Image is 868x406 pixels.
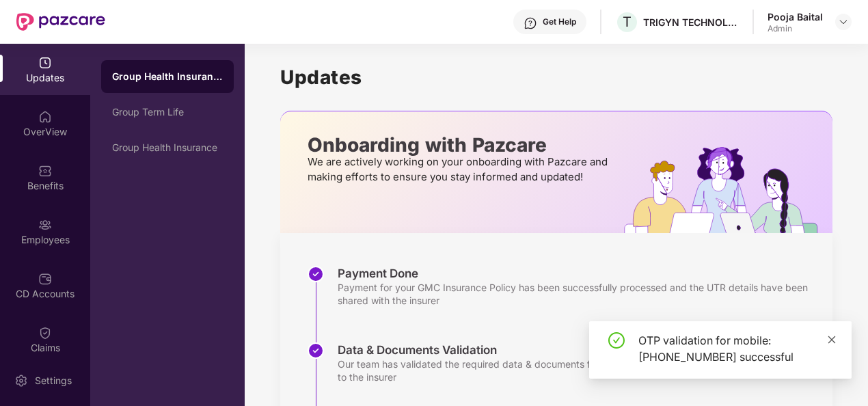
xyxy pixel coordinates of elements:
[112,70,223,83] div: Group Health Insurance
[308,266,324,282] img: svg+xml;base64,PHN2ZyBpZD0iU3RlcC1Eb25lLTMyeDMyIiB4bWxucz0iaHR0cDovL3d3dy53My5vcmcvMjAwMC9zdmciIH...
[338,342,819,357] div: Data & Documents Validation
[338,266,819,281] div: Payment Done
[38,272,52,286] img: svg+xml;base64,PHN2ZyBpZD0iQ0RfQWNjb3VudHMiIGRhdGEtbmFtZT0iQ0QgQWNjb3VudHMiIHhtbG5zPSJodHRwOi8vd3...
[338,281,819,307] div: Payment for your GMC Insurance Policy has been successfully processed and the UTR details have be...
[827,335,837,344] span: close
[38,326,52,340] img: svg+xml;base64,PHN2ZyBpZD0iQ2xhaW0iIHhtbG5zPSJodHRwOi8vd3d3LnczLm9yZy8yMDAwL3N2ZyIgd2lkdGg9IjIwIi...
[838,16,849,27] img: svg+xml;base64,PHN2ZyBpZD0iRHJvcGRvd24tMzJ4MzIiIHhtbG5zPSJodHRwOi8vd3d3LnczLm9yZy8yMDAwL3N2ZyIgd2...
[14,374,28,388] img: svg+xml;base64,PHN2ZyBpZD0iU2V0dGluZy0yMHgyMCIgeG1sbnM9Imh0dHA6Ly93d3cudzMub3JnLzIwMDAvc3ZnIiB3aW...
[112,142,223,153] div: Group Health Insurance
[608,332,625,349] span: check-circle
[38,218,52,232] img: svg+xml;base64,PHN2ZyBpZD0iRW1wbG95ZWVzIiB4bWxucz0iaHR0cDovL3d3dy53My5vcmcvMjAwMC9zdmciIHdpZHRoPS...
[112,107,223,118] div: Group Term Life
[38,110,52,124] img: svg+xml;base64,PHN2ZyBpZD0iSG9tZSIgeG1sbnM9Imh0dHA6Ly93d3cudzMub3JnLzIwMDAvc3ZnIiB3aWR0aD0iMjAiIG...
[16,13,105,31] img: New Pazcare Logo
[280,66,832,89] h1: Updates
[524,16,537,30] img: svg+xml;base64,PHN2ZyBpZD0iSGVscC0zMngzMiIgeG1sbnM9Imh0dHA6Ly93d3cudzMub3JnLzIwMDAvc3ZnIiB3aWR0aD...
[643,16,739,29] div: TRIGYN TECHNOLOGIES LIMITED
[308,139,612,151] p: Onboarding with Pazcare
[308,154,612,185] p: We are actively working on your onboarding with Pazcare and making efforts to ensure you stay inf...
[768,23,823,34] div: Admin
[308,342,324,359] img: svg+xml;base64,PHN2ZyBpZD0iU3RlcC1Eb25lLTMyeDMyIiB4bWxucz0iaHR0cDovL3d3dy53My5vcmcvMjAwMC9zdmciIH...
[638,332,835,365] div: OTP validation for mobile: [PHONE_NUMBER] successful
[338,357,819,383] div: Our team has validated the required data & documents for the insurance policy copy and submitted ...
[31,374,76,388] div: Settings
[38,164,52,178] img: svg+xml;base64,PHN2ZyBpZD0iQmVuZWZpdHMiIHhtbG5zPSJodHRwOi8vd3d3LnczLm9yZy8yMDAwL3N2ZyIgd2lkdGg9Ij...
[624,147,832,233] img: hrOnboarding
[38,56,52,70] img: svg+xml;base64,PHN2ZyBpZD0iVXBkYXRlZCIgeG1sbnM9Imh0dHA6Ly93d3cudzMub3JnLzIwMDAvc3ZnIiB3aWR0aD0iMj...
[768,10,823,23] div: Pooja Baital
[623,14,632,30] span: T
[543,16,576,27] div: Get Help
